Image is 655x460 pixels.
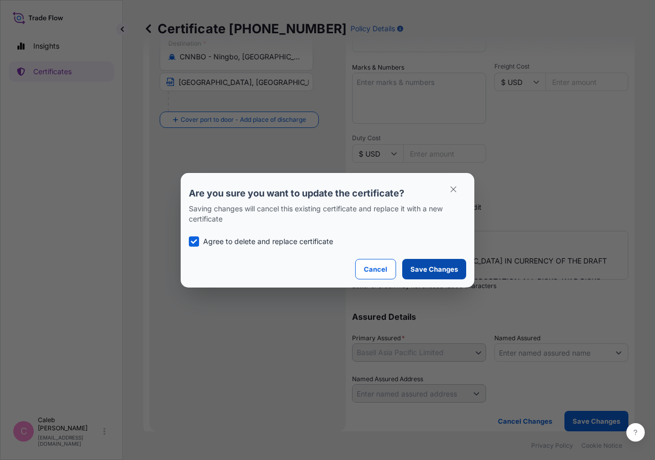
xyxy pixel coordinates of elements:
[189,204,466,224] p: Saving changes will cancel this existing certificate and replace it with a new certificate
[364,264,387,274] p: Cancel
[203,236,333,247] p: Agree to delete and replace certificate
[355,259,396,279] button: Cancel
[410,264,458,274] p: Save Changes
[189,187,466,200] p: Are you sure you want to update the certificate?
[402,259,466,279] button: Save Changes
